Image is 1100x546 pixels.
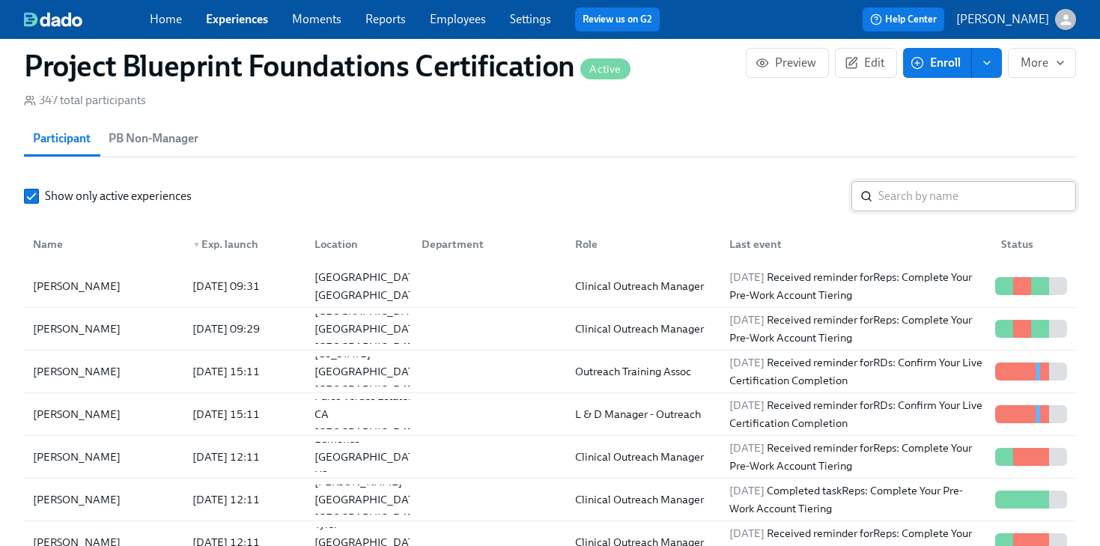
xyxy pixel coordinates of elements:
span: Preview [759,55,816,70]
div: [PERSON_NAME][DATE] 09:29[GEOGRAPHIC_DATA] [GEOGRAPHIC_DATA] [GEOGRAPHIC_DATA]Clinical Outreach M... [24,308,1076,351]
div: [DATE] 12:11 [186,491,303,509]
div: Role [569,235,717,253]
span: Show only active experiences [45,188,192,204]
span: Help Center [870,12,937,27]
span: ▼ [192,241,200,249]
button: [PERSON_NAME] [956,9,1076,30]
div: ▼Exp. launch [180,229,303,259]
div: [DATE] 15:11 [186,363,303,380]
span: Enroll [914,55,961,70]
div: Name [27,235,180,253]
button: Preview [746,48,829,78]
button: Enroll [903,48,972,78]
div: [PERSON_NAME][DATE] 15:11Palos Verdes Estates CA [GEOGRAPHIC_DATA]L & D Manager - Outreach[DATE] ... [24,393,1076,436]
div: Role [563,229,717,259]
div: Received reminder for RDs: Confirm Your Live Certification Completion [723,354,989,389]
input: Search by name [878,181,1076,211]
span: [DATE] [729,356,765,369]
button: Edit [835,48,897,78]
span: [DATE] [729,398,765,412]
div: Received reminder for Reps: Complete Your Pre-Work Account Tiering [723,268,989,304]
div: [PERSON_NAME][DATE] 12:11[PERSON_NAME] [GEOGRAPHIC_DATA] [GEOGRAPHIC_DATA]Clinical Outreach Manag... [24,479,1076,521]
div: Location [303,229,410,259]
a: Experiences [206,12,268,26]
div: Received reminder for Reps: Complete Your Pre-Work Account Tiering [723,311,989,347]
div: [PERSON_NAME] [27,363,180,380]
a: dado [24,12,150,27]
div: Name [27,229,180,259]
div: Department [410,229,563,259]
div: [DATE] 09:31 [186,277,303,295]
div: Exp. launch [186,235,303,253]
button: enroll [972,48,1002,78]
div: Outreach Training Assoc [569,363,717,380]
span: [DATE] [729,527,765,540]
div: [PERSON_NAME] [27,448,180,466]
div: Location [309,235,410,253]
div: 347 total participants [24,92,146,109]
div: Palos Verdes Estates CA [GEOGRAPHIC_DATA] [309,387,431,441]
div: [PERSON_NAME] [27,405,180,423]
div: [PERSON_NAME][DATE] 09:31[US_STATE][GEOGRAPHIC_DATA] [GEOGRAPHIC_DATA] [GEOGRAPHIC_DATA]Clinical ... [24,265,1076,308]
div: Clinical Outreach Manager [569,320,717,338]
div: Received reminder for RDs: Confirm Your Live Certification Completion [723,396,989,432]
div: L & D Manager - Outreach [569,405,717,423]
a: Employees [430,12,486,26]
button: Review us on G2 [575,7,660,31]
a: Settings [510,12,551,26]
h1: Project Blueprint Foundations Certification [24,48,630,84]
div: [PERSON_NAME] [27,277,180,295]
div: [GEOGRAPHIC_DATA] [GEOGRAPHIC_DATA] [GEOGRAPHIC_DATA] [309,302,431,356]
div: [US_STATE] [GEOGRAPHIC_DATA] [GEOGRAPHIC_DATA] [309,345,431,398]
span: [DATE] [729,313,765,327]
span: [DATE] [729,270,765,284]
button: More [1008,48,1076,78]
div: [PERSON_NAME] [27,320,180,338]
span: [DATE] [729,484,765,497]
a: Review us on G2 [583,12,652,27]
div: Edmonds [GEOGRAPHIC_DATA] US [309,430,431,484]
div: [DATE] 15:11 [186,405,303,423]
div: [DATE] 12:11 [186,448,303,466]
a: Home [150,12,182,26]
div: Status [989,229,1073,259]
div: Last event [723,235,989,253]
div: [US_STATE][GEOGRAPHIC_DATA] [GEOGRAPHIC_DATA] [GEOGRAPHIC_DATA] [309,250,431,322]
img: dado [24,12,82,27]
div: [DATE] 09:29 [186,320,303,338]
span: More [1021,55,1063,70]
div: Status [995,235,1073,253]
div: Clinical Outreach Manager [569,277,717,295]
p: [PERSON_NAME] [956,11,1049,28]
span: PB Non-Manager [109,128,198,149]
div: [PERSON_NAME][DATE] 15:11[US_STATE] [GEOGRAPHIC_DATA] [GEOGRAPHIC_DATA]Outreach Training Assoc[DA... [24,351,1076,393]
div: [PERSON_NAME][DATE] 12:11Edmonds [GEOGRAPHIC_DATA] USClinical Outreach Manager[DATE] Received rem... [24,436,1076,479]
a: Moments [292,12,341,26]
div: Last event [717,229,989,259]
span: Participant [33,128,91,149]
span: Active [580,64,630,75]
a: Reports [365,12,406,26]
div: Department [416,235,563,253]
div: [PERSON_NAME] [GEOGRAPHIC_DATA] [GEOGRAPHIC_DATA] [309,473,431,527]
button: Help Center [863,7,944,31]
div: Completed task Reps: Complete Your Pre-Work Account Tiering [723,482,989,518]
span: Edit [848,55,884,70]
div: Clinical Outreach Manager [569,491,717,509]
span: [DATE] [729,441,765,455]
div: Clinical Outreach Manager [569,448,717,466]
div: [PERSON_NAME] [27,491,180,509]
div: Received reminder for Reps: Complete Your Pre-Work Account Tiering [723,439,989,475]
